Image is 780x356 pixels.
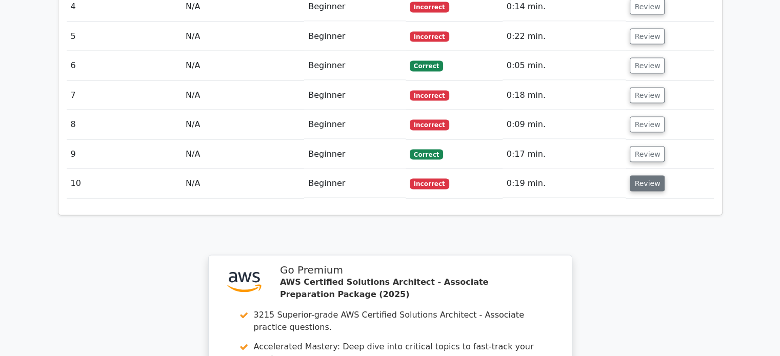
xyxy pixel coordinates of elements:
[503,81,626,110] td: 0:18 min.
[304,51,406,80] td: Beginner
[410,120,449,130] span: Incorrect
[67,110,182,139] td: 8
[630,88,665,103] button: Review
[304,81,406,110] td: Beginner
[304,110,406,139] td: Beginner
[410,32,449,42] span: Incorrect
[630,29,665,45] button: Review
[304,169,406,198] td: Beginner
[182,81,304,110] td: N/A
[630,146,665,162] button: Review
[630,176,665,192] button: Review
[503,110,626,139] td: 0:09 min.
[67,140,182,169] td: 9
[503,169,626,198] td: 0:19 min.
[630,117,665,133] button: Review
[67,22,182,51] td: 5
[410,150,443,160] span: Correct
[503,22,626,51] td: 0:22 min.
[630,58,665,74] button: Review
[67,169,182,198] td: 10
[410,2,449,12] span: Incorrect
[182,140,304,169] td: N/A
[410,179,449,189] span: Incorrect
[410,61,443,71] span: Correct
[503,140,626,169] td: 0:17 min.
[304,140,406,169] td: Beginner
[67,51,182,80] td: 6
[410,91,449,101] span: Incorrect
[503,51,626,80] td: 0:05 min.
[67,81,182,110] td: 7
[182,110,304,139] td: N/A
[304,22,406,51] td: Beginner
[182,51,304,80] td: N/A
[182,169,304,198] td: N/A
[182,22,304,51] td: N/A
